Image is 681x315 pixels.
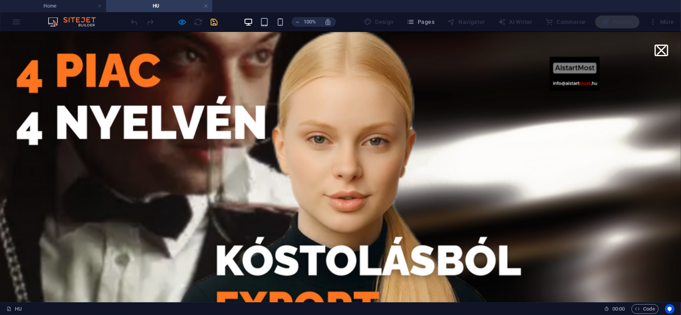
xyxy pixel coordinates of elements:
[292,17,320,27] button: 100%
[612,304,625,314] span: 00 00
[665,304,675,314] button: Usercentrics
[407,18,434,26] span: Pages
[403,16,438,28] button: Pages
[46,17,106,27] img: Editor Logo
[106,2,212,10] h4: HU
[304,17,316,27] h6: 100%
[657,14,666,23] button: Menu
[618,306,619,312] span: :
[324,18,332,25] i: On resize automatically adjust zoom level to fit chosen device.
[632,304,659,314] button: Code
[635,304,655,314] span: Code
[6,304,22,314] a: HU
